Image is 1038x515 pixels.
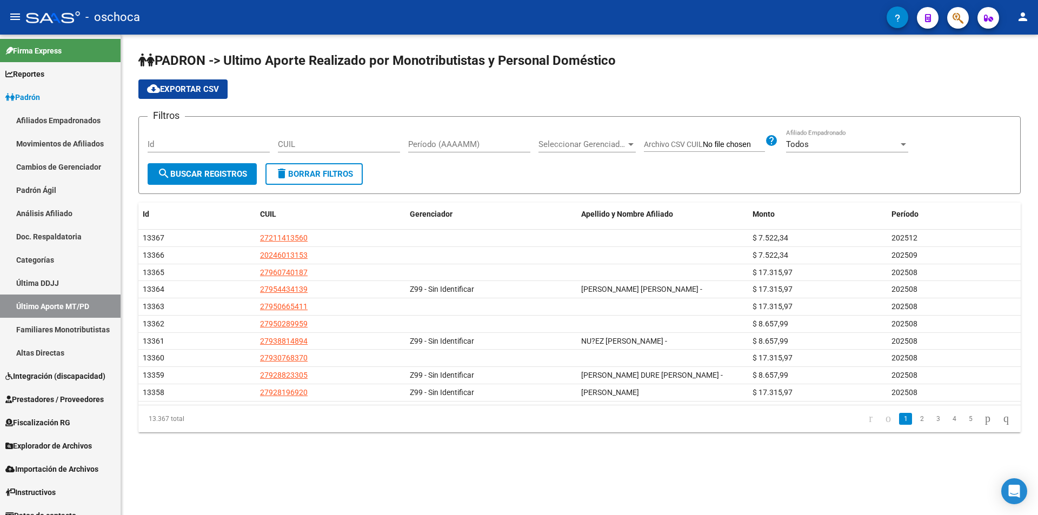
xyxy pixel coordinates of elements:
[765,134,778,147] mat-icon: help
[260,302,308,311] span: 27950665411
[85,5,140,29] span: - oschoca
[915,413,928,425] a: 2
[143,353,164,362] span: 13360
[143,388,164,397] span: 13358
[410,388,474,397] span: Z99 - Sin Identificar
[138,79,228,99] button: Exportar CSV
[962,410,979,428] li: page 5
[9,10,22,23] mat-icon: menu
[143,371,164,379] span: 13359
[1001,478,1027,504] div: Open Intercom Messenger
[5,91,40,103] span: Padrón
[891,285,917,293] span: 202508
[260,337,308,345] span: 27938814894
[260,251,308,259] span: 20246013153
[753,302,793,311] span: $ 17.315,97
[581,285,702,293] span: [PERSON_NAME] [PERSON_NAME] -
[753,268,793,277] span: $ 17.315,97
[410,210,453,218] span: Gerenciador
[143,337,164,345] span: 13361
[964,413,977,425] a: 5
[143,285,164,293] span: 13364
[5,370,105,382] span: Integración (discapacidad)
[260,285,308,293] span: 27954434139
[147,82,160,95] mat-icon: cloud_download
[256,203,405,226] datatable-header-cell: CUIL
[864,413,877,425] a: go to first page
[891,233,917,242] span: 202512
[891,268,917,277] span: 202508
[5,440,92,452] span: Explorador de Archivos
[753,388,793,397] span: $ 17.315,97
[753,233,788,242] span: $ 7.522,34
[143,233,164,242] span: 13367
[753,319,788,328] span: $ 8.657,99
[260,371,308,379] span: 27928823305
[5,68,44,80] span: Reportes
[410,285,474,293] span: Z99 - Sin Identificar
[138,405,313,432] div: 13.367 total
[148,163,257,185] button: Buscar Registros
[143,268,164,277] span: 13365
[891,371,917,379] span: 202508
[260,388,308,397] span: 27928196920
[881,413,896,425] a: go to previous page
[753,353,793,362] span: $ 17.315,97
[157,169,247,179] span: Buscar Registros
[891,302,917,311] span: 202508
[644,140,703,149] span: Archivo CSV CUIL
[891,319,917,328] span: 202508
[753,210,775,218] span: Monto
[138,53,616,68] span: PADRON -> Ultimo Aporte Realizado por Monotributistas y Personal Doméstico
[753,251,788,259] span: $ 7.522,34
[577,203,748,226] datatable-header-cell: Apellido y Nombre Afiliado
[275,167,288,180] mat-icon: delete
[581,371,723,379] span: [PERSON_NAME] DURE [PERSON_NAME] -
[999,413,1014,425] a: go to last page
[147,84,219,94] span: Exportar CSV
[138,203,256,226] datatable-header-cell: Id
[538,139,626,149] span: Seleccionar Gerenciador
[143,251,164,259] span: 13366
[5,393,104,405] span: Prestadores / Proveedores
[265,163,363,185] button: Borrar Filtros
[914,410,930,428] li: page 2
[260,233,308,242] span: 27211413560
[753,285,793,293] span: $ 17.315,97
[753,371,788,379] span: $ 8.657,99
[143,210,149,218] span: Id
[703,140,765,150] input: Archivo CSV CUIL
[5,45,62,57] span: Firma Express
[748,203,887,226] datatable-header-cell: Monto
[980,413,995,425] a: go to next page
[405,203,577,226] datatable-header-cell: Gerenciador
[410,337,474,345] span: Z99 - Sin Identificar
[260,353,308,362] span: 27930768370
[891,337,917,345] span: 202508
[5,463,98,475] span: Importación de Archivos
[5,417,70,429] span: Fiscalización RG
[891,251,917,259] span: 202509
[930,410,946,428] li: page 3
[946,410,962,428] li: page 4
[260,319,308,328] span: 27950289959
[260,210,276,218] span: CUIL
[143,319,164,328] span: 13362
[931,413,944,425] a: 3
[897,410,914,428] li: page 1
[786,139,809,149] span: Todos
[581,337,667,345] span: NU?EZ [PERSON_NAME] -
[891,353,917,362] span: 202508
[5,486,56,498] span: Instructivos
[948,413,961,425] a: 4
[899,413,912,425] a: 1
[753,337,788,345] span: $ 8.657,99
[887,203,1021,226] datatable-header-cell: Período
[157,167,170,180] mat-icon: search
[275,169,353,179] span: Borrar Filtros
[581,388,639,397] span: [PERSON_NAME]
[1016,10,1029,23] mat-icon: person
[148,108,185,123] h3: Filtros
[143,302,164,311] span: 13363
[260,268,308,277] span: 27960740187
